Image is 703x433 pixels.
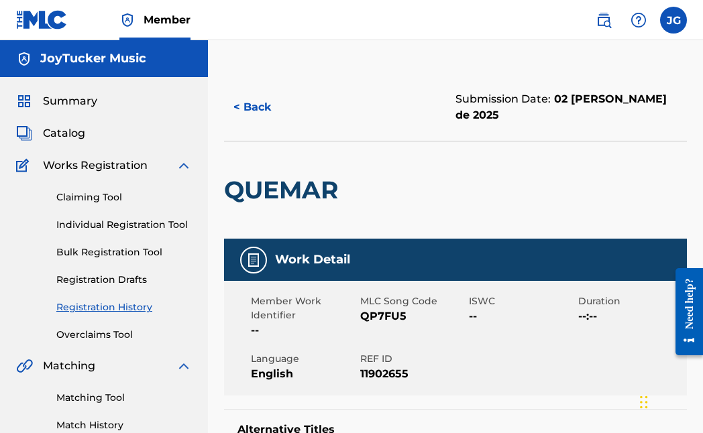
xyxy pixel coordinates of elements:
[665,254,703,369] iframe: Resource Center
[360,294,466,308] span: MLC Song Code
[455,92,667,121] span: 02 [PERSON_NAME] de 2025
[176,358,192,374] img: expand
[56,245,192,259] a: Bulk Registration Tool
[43,93,97,109] span: Summary
[56,190,192,204] a: Claiming Tool
[246,252,262,268] img: Work Detail
[16,10,68,29] img: MLC Logo
[636,369,703,433] div: Widget de chat
[631,12,647,28] img: help
[251,366,357,382] span: English
[251,352,357,366] span: Language
[16,158,34,174] img: Works Registration
[224,175,345,205] h2: QUEMAR
[578,308,684,324] span: --:--
[251,322,357,338] span: --
[640,382,648,422] div: Arrastrar
[596,12,612,28] img: search
[176,158,192,174] img: expand
[43,358,95,374] span: Matching
[660,7,687,34] div: User Menu
[16,51,32,67] img: Accounts
[16,93,32,109] img: Summary
[625,7,652,34] div: Help
[360,366,466,382] span: 11902655
[455,91,673,123] div: Submission Date:
[56,328,192,342] a: Overclaims Tool
[469,308,575,324] span: --
[360,352,466,366] span: REF ID
[224,90,305,124] button: < Back
[56,300,192,314] a: Registration History
[56,391,192,405] a: Matching Tool
[636,369,703,433] iframe: Chat Widget
[469,294,575,308] span: ISWC
[16,125,32,141] img: Catalog
[360,308,466,324] span: QP7FU5
[578,294,684,308] span: Duration
[119,12,136,28] img: Top Rightsholder
[590,7,617,34] a: Public Search
[144,12,191,27] span: Member
[43,158,148,174] span: Works Registration
[56,418,192,432] a: Match History
[56,273,192,287] a: Registration Drafts
[16,358,33,374] img: Matching
[251,294,357,322] span: Member Work Identifier
[16,125,85,141] a: CatalogCatalog
[16,93,97,109] a: SummarySummary
[43,125,85,141] span: Catalog
[56,218,192,232] a: Individual Registration Tool
[40,51,146,66] h5: JoyTucker Music
[275,252,350,267] h5: Work Detail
